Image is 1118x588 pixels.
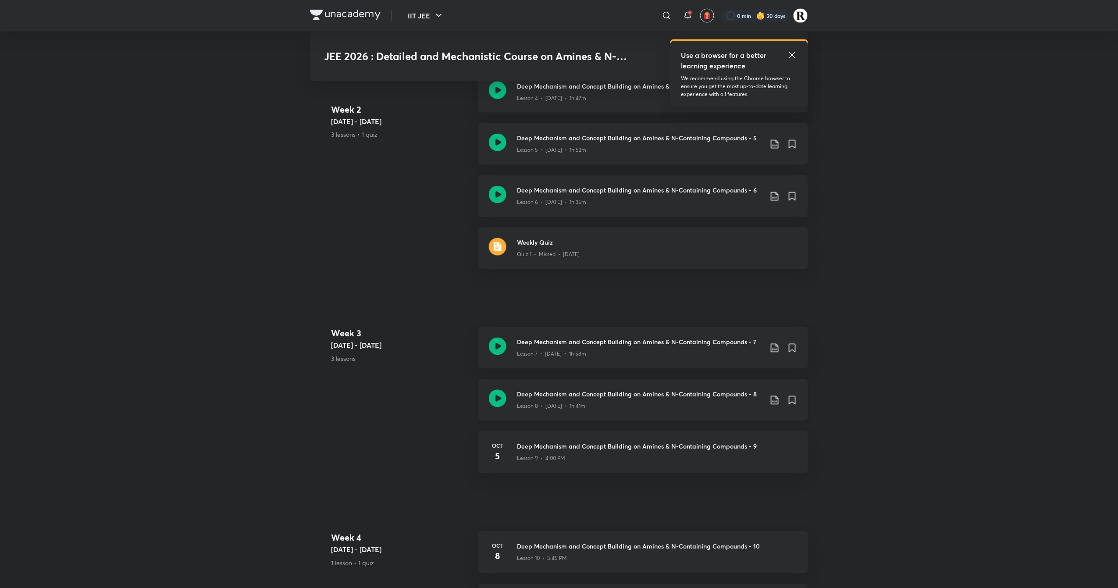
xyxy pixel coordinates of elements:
a: Oct8Deep Mechanism and Concept Building on Amines & N-Containing Compounds - 10Lesson 10 • 5:45 PM [478,531,808,584]
p: Lesson 5 • [DATE] • 1h 52m [517,146,586,154]
h3: Weekly Quiz [517,238,798,247]
h4: 8 [489,550,506,563]
h3: Deep Mechanism and Concept Building on Amines & N-Containing Compounds - 6 [517,186,762,195]
h3: Deep Mechanism and Concept Building on Amines & N-Containing Compounds - 5 [517,134,762,143]
p: 1 lesson • 1 quiz [331,559,471,568]
p: Lesson 8 • [DATE] • 1h 41m [517,403,585,410]
p: Quiz 1 • Missed • [DATE] [517,251,580,259]
h3: Deep Mechanism and Concept Building on Amines & N-Containing Compounds - 4 [517,82,762,91]
h3: JEE 2026 : Detailed and Mechanistic Course on Amines & N-Containing Compounds [324,50,667,63]
h6: Oct [489,442,506,450]
img: Company Logo [310,10,381,20]
a: Deep Mechanism and Concept Building on Amines & N-Containing Compounds - 4Lesson 4 • [DATE] • 1h 47m [478,71,808,123]
img: Rakhi Sharma [793,8,808,23]
h5: [DATE] - [DATE] [331,116,471,127]
h3: Deep Mechanism and Concept Building on Amines & N-Containing Compounds - 9 [517,442,798,451]
p: We recommend using the Chrome browser to ensure you get the most up-to-date learning experience w... [681,75,798,98]
a: Oct5Deep Mechanism and Concept Building on Amines & N-Containing Compounds - 9Lesson 9 • 4:00 PM [478,431,808,484]
a: quizWeekly QuizQuiz 1 • Missed • [DATE] [478,228,808,280]
h3: Deep Mechanism and Concept Building on Amines & N-Containing Compounds - 8 [517,390,762,399]
img: quiz [489,238,506,256]
p: Lesson 7 • [DATE] • 1h 58m [517,350,586,358]
p: 3 lessons • 1 quiz [331,130,471,139]
button: IIT JEE [402,7,449,25]
h5: [DATE] - [DATE] [331,340,471,351]
img: streak [756,11,765,20]
p: Lesson 10 • 5:45 PM [517,555,567,563]
h5: Use a browser for a better learning experience [681,50,768,71]
a: Deep Mechanism and Concept Building on Amines & N-Containing Compounds - 6Lesson 6 • [DATE] • 1h 35m [478,175,808,228]
h4: 5 [489,450,506,463]
a: Deep Mechanism and Concept Building on Amines & N-Containing Compounds - 8Lesson 8 • [DATE] • 1h 41m [478,379,808,431]
a: Company Logo [310,10,381,22]
p: Lesson 4 • [DATE] • 1h 47m [517,94,586,102]
p: 3 lessons [331,354,471,363]
button: avatar [700,9,714,23]
h6: Oct [489,542,506,550]
p: Lesson 9 • 4:00 PM [517,455,565,463]
a: Deep Mechanism and Concept Building on Amines & N-Containing Compounds - 5Lesson 5 • [DATE] • 1h 52m [478,123,808,175]
img: avatar [703,12,711,20]
h4: Week 4 [331,531,471,545]
h3: Deep Mechanism and Concept Building on Amines & N-Containing Compounds - 10 [517,542,798,551]
p: Lesson 6 • [DATE] • 1h 35m [517,199,586,207]
a: Deep Mechanism and Concept Building on Amines & N-Containing Compounds - 7Lesson 7 • [DATE] • 1h 58m [478,327,808,379]
h3: Deep Mechanism and Concept Building on Amines & N-Containing Compounds - 7 [517,338,762,347]
h4: Week 3 [331,327,471,340]
h5: [DATE] - [DATE] [331,545,471,555]
h4: Week 2 [331,103,471,116]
